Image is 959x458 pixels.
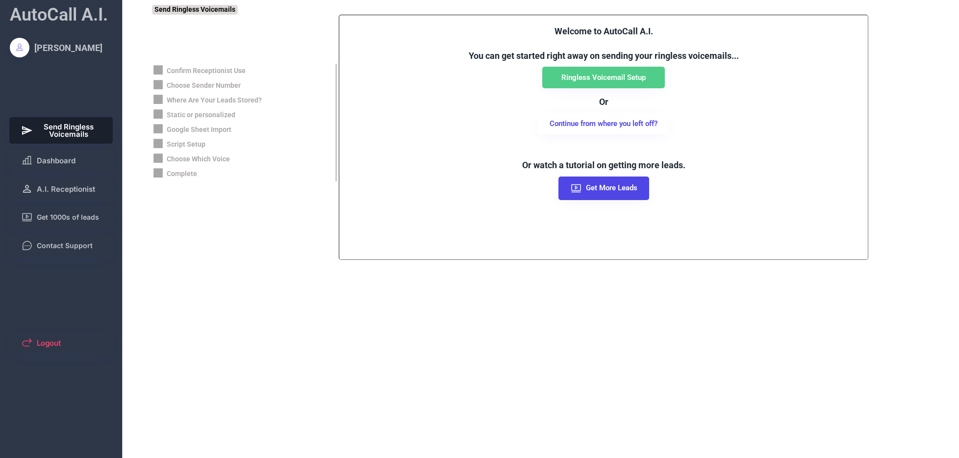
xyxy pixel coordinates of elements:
button: Get More Leads [558,177,649,200]
button: Get 1000s of leads [9,205,113,229]
span: Dashboard [37,157,76,164]
font: Or [599,97,608,107]
div: AutoCall A.I. [10,2,108,27]
span: Send Ringless Voicemails [37,123,101,138]
div: Send Ringless Voicemails [152,5,238,15]
button: A.I. Receptionist [9,177,113,201]
font: Welcome to AutoCall A.I. You can get started right away on sending your ringless voicemails... [469,26,739,61]
button: Ringless Voicemail Setup [542,67,665,88]
div: Google Sheet Import [167,125,231,135]
button: Dashboard [9,149,113,172]
button: Contact Support [9,234,113,257]
div: Script Setup [167,140,205,150]
div: Choose Which Voice [167,154,230,164]
font: Or watch a tutorial on getting more leads. [522,160,685,170]
div: Confirm Receptionist Use [167,66,246,76]
span: Get More Leads [586,184,637,192]
span: Get 1000s of leads [37,214,99,221]
div: Choose Sender Number [167,81,241,91]
button: Logout [9,331,113,355]
span: Contact Support [37,242,93,249]
div: Where Are Your Leads Stored? [167,96,262,105]
span: Logout [37,339,61,347]
button: Continue from where you left off? [538,113,669,134]
div: [PERSON_NAME] [34,42,102,54]
button: Send Ringless Voicemails [9,117,113,144]
span: A.I. Receptionist [37,185,95,193]
div: Static or personalized [167,110,235,120]
div: Complete [167,169,197,179]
